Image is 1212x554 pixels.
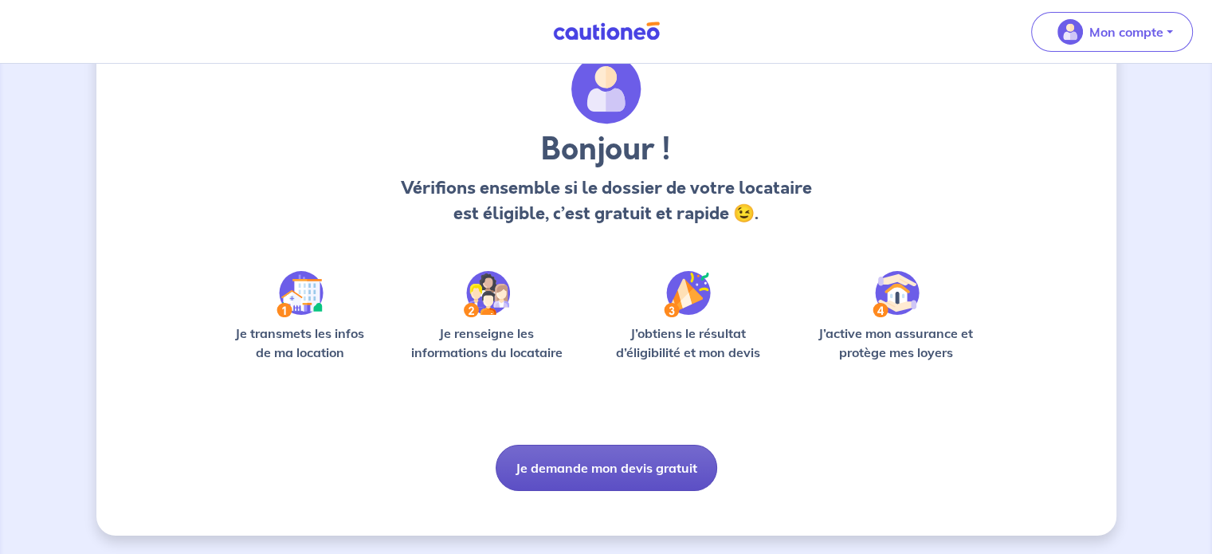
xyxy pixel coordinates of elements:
[803,324,989,362] p: J’active mon assurance et protège mes loyers
[496,445,717,491] button: Je demande mon devis gratuit
[1057,19,1083,45] img: illu_account_valid_menu.svg
[1089,22,1163,41] p: Mon compte
[598,324,778,362] p: J’obtiens le résultat d’éligibilité et mon devis
[1031,12,1193,52] button: illu_account_valid_menu.svgMon compte
[277,271,324,317] img: /static/90a569abe86eec82015bcaae536bd8e6/Step-1.svg
[873,271,920,317] img: /static/bfff1cf634d835d9112899e6a3df1a5d/Step-4.svg
[571,54,641,124] img: archivate
[547,22,666,41] img: Cautioneo
[224,324,376,362] p: Je transmets les infos de ma location
[464,271,510,317] img: /static/c0a346edaed446bb123850d2d04ad552/Step-2.svg
[396,131,816,169] h3: Bonjour !
[664,271,711,317] img: /static/f3e743aab9439237c3e2196e4328bba9/Step-3.svg
[402,324,573,362] p: Je renseigne les informations du locataire
[396,175,816,226] p: Vérifions ensemble si le dossier de votre locataire est éligible, c’est gratuit et rapide 😉.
